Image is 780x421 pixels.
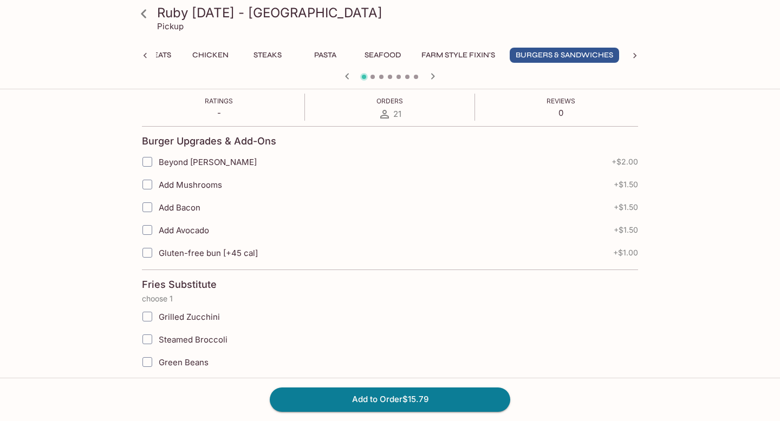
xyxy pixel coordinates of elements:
button: Pasta [301,48,349,63]
span: Add Bacon [159,202,200,213]
span: + $2.00 [612,157,638,166]
span: Steamed Broccoli [159,334,227,345]
span: Grilled Zucchini [159,312,220,322]
span: Orders [376,97,403,105]
button: Steaks [243,48,292,63]
button: Chicken [186,48,235,63]
button: Seafood [358,48,407,63]
span: + $1.00 [613,248,638,257]
span: + $1.50 [614,226,638,234]
span: Reviews [547,97,575,105]
span: Green Beans [159,357,209,367]
p: 0 [547,108,575,118]
span: Ratings [205,97,233,105]
span: Gluten-free bun [+45 cal] [159,248,258,258]
h4: Burger Upgrades & Add-Ons [142,135,276,147]
span: Add Avocado [159,225,209,235]
span: + $1.50 [614,203,638,212]
span: + $1.50 [614,180,638,189]
p: Pickup [157,21,184,31]
button: Burgers & Sandwiches [510,48,619,63]
span: Beyond [PERSON_NAME] [159,157,257,167]
p: - [205,108,233,118]
p: choose 1 [142,294,638,303]
span: 21 [393,109,401,119]
h4: Fries Substitute [142,279,217,291]
button: Farm Style Fixin's [415,48,501,63]
span: Add Mushrooms [159,180,222,190]
button: Add to Order$15.79 [270,387,510,411]
h3: Ruby [DATE] - [GEOGRAPHIC_DATA] [157,4,641,21]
